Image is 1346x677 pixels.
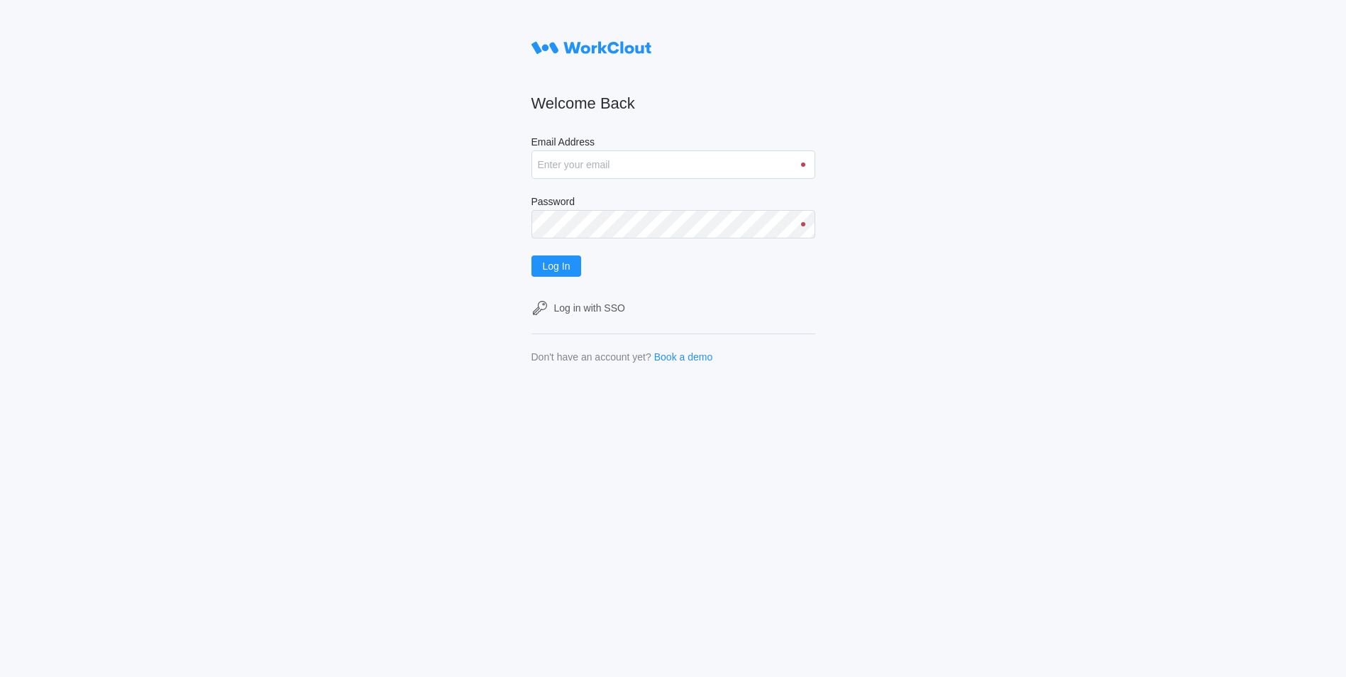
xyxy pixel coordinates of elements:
label: Password [531,196,815,210]
span: Log In [543,261,570,271]
div: Log in with SSO [554,302,625,314]
a: Log in with SSO [531,299,815,317]
label: Email Address [531,136,815,150]
h2: Welcome Back [531,94,815,114]
a: Book a demo [654,351,713,363]
button: Log In [531,255,582,277]
input: Enter your email [531,150,815,179]
div: Don't have an account yet? [531,351,651,363]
